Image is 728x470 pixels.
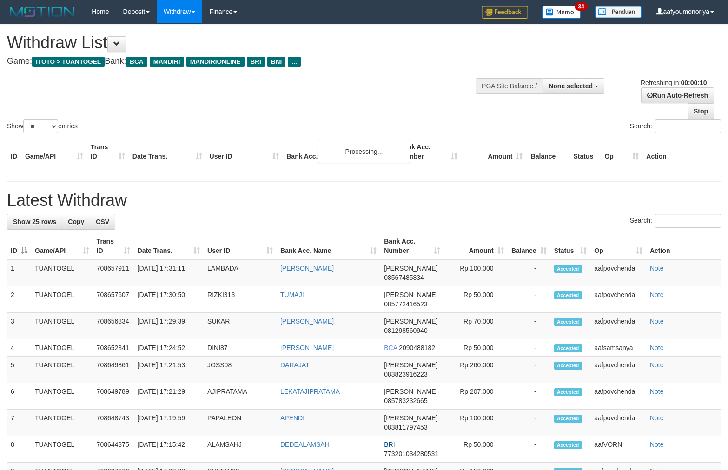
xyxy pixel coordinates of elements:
span: BRI [384,441,395,448]
th: Game/API: activate to sort column ascending [31,233,93,259]
a: Note [650,344,664,351]
td: 708644375 [93,436,134,463]
a: Note [650,265,664,272]
th: Bank Acc. Number [396,139,461,165]
td: Rp 50,000 [444,436,508,463]
h1: Withdraw List [7,33,476,52]
td: 708652341 [93,339,134,357]
td: - [508,339,550,357]
a: CSV [90,214,115,230]
a: Note [650,361,664,369]
td: TUANTOGEL [31,436,93,463]
td: 708657911 [93,259,134,286]
th: Game/API [21,139,87,165]
td: 1 [7,259,31,286]
span: BNI [267,57,285,67]
img: Button%20Memo.svg [542,6,581,19]
th: Trans ID [87,139,129,165]
span: Show 25 rows [13,218,56,225]
img: MOTION_logo.png [7,5,78,19]
td: - [508,286,550,313]
th: Bank Acc. Name [283,139,395,165]
th: Bank Acc. Number: activate to sort column ascending [380,233,444,259]
a: [PERSON_NAME] [280,265,334,272]
th: User ID [206,139,283,165]
div: Processing... [318,140,410,163]
a: DARAJAT [280,361,310,369]
td: [DATE] 17:15:42 [134,436,204,463]
input: Search: [655,119,721,133]
th: Op: activate to sort column ascending [590,233,646,259]
td: aafpovchenda [590,410,646,436]
td: 8 [7,436,31,463]
td: - [508,357,550,383]
a: Note [650,318,664,325]
td: aafpovchenda [590,259,646,286]
span: Copy 08567485834 to clipboard [384,274,424,281]
th: Bank Acc. Name: activate to sort column ascending [277,233,380,259]
a: [PERSON_NAME] [280,344,334,351]
td: AJIPRATAMA [204,383,277,410]
td: Rp 100,000 [444,259,508,286]
span: [PERSON_NAME] [384,388,437,395]
span: Copy 081298560940 to clipboard [384,327,427,334]
span: Accepted [554,415,582,423]
span: ITOTO > TUANTOGEL [32,57,105,67]
th: Action [642,139,721,165]
span: Copy 085783232665 to clipboard [384,397,427,404]
td: aafVORN [590,436,646,463]
td: TUANTOGEL [31,383,93,410]
a: Note [650,291,664,298]
span: BRI [247,57,265,67]
td: 7 [7,410,31,436]
a: Note [650,414,664,422]
span: Accepted [554,318,582,326]
a: Stop [688,103,714,119]
td: - [508,259,550,286]
a: LEKATAJIPRATAMA [280,388,340,395]
span: Accepted [554,265,582,273]
td: [DATE] 17:19:59 [134,410,204,436]
td: 3 [7,313,31,339]
span: Copy [68,218,84,225]
span: Copy 083823916223 to clipboard [384,371,427,378]
span: None selected [549,82,593,90]
td: aafsamsanya [590,339,646,357]
a: Copy [62,214,90,230]
td: TUANTOGEL [31,286,93,313]
span: ... [288,57,300,67]
td: TUANTOGEL [31,313,93,339]
span: Copy 2090488182 to clipboard [399,344,435,351]
td: RIZKI313 [204,286,277,313]
td: JOSS08 [204,357,277,383]
a: Note [650,441,664,448]
th: Trans ID: activate to sort column ascending [93,233,134,259]
span: [PERSON_NAME] [384,414,437,422]
img: panduan.png [595,6,642,18]
input: Search: [655,214,721,228]
td: PAPALEON [204,410,277,436]
td: Rp 100,000 [444,410,508,436]
span: Copy 773201034280531 to clipboard [384,450,438,457]
td: TUANTOGEL [31,410,93,436]
th: Op [601,139,642,165]
th: Balance: activate to sort column ascending [508,233,550,259]
td: 708656834 [93,313,134,339]
th: ID [7,139,21,165]
th: Status [569,139,601,165]
th: Amount: activate to sort column ascending [444,233,508,259]
td: 2 [7,286,31,313]
td: 4 [7,339,31,357]
span: MANDIRIONLINE [186,57,245,67]
th: Balance [526,139,569,165]
th: User ID: activate to sort column ascending [204,233,277,259]
td: 5 [7,357,31,383]
th: Amount [461,139,527,165]
span: [PERSON_NAME] [384,291,437,298]
a: Run Auto-Refresh [641,87,714,103]
td: [DATE] 17:24:52 [134,339,204,357]
span: Accepted [554,291,582,299]
label: Search: [630,119,721,133]
td: [DATE] 17:31:11 [134,259,204,286]
div: PGA Site Balance / [476,78,543,94]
